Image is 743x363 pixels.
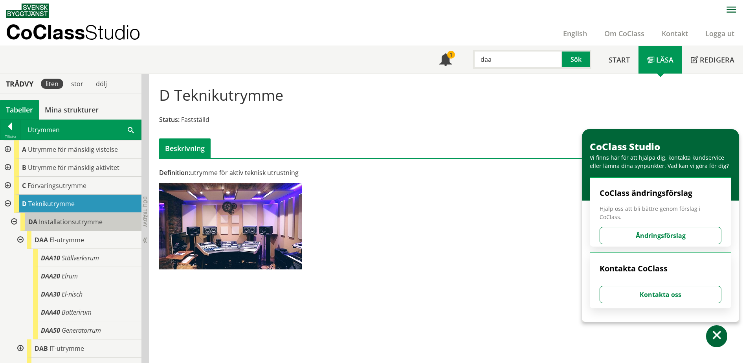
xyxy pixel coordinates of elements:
[159,183,302,269] img: d-teknikutrymme.jpg
[22,199,27,208] span: D
[431,46,460,74] a: 1
[85,20,140,44] span: Studio
[39,100,105,120] a: Mina strukturer
[638,46,682,74] a: Läsa
[6,28,140,37] p: CoClass
[62,326,101,335] span: Generatorrum
[159,168,190,177] span: Definition:
[28,163,119,172] span: Utrymme för mänsklig aktivitet
[473,50,562,69] input: Sök
[439,54,452,67] span: Notifikationer
[159,86,283,103] h1: D Teknikutrymme
[697,29,743,38] a: Logga ut
[600,46,638,74] a: Start
[6,4,49,18] img: Svensk Byggtjänst
[600,286,721,303] button: Kontakta oss
[562,50,591,69] button: Sök
[22,163,26,172] span: B
[28,181,86,190] span: Förvaringsutrymme
[28,199,75,208] span: Teknikutrymme
[682,46,743,74] a: Redigera
[656,55,673,64] span: Läsa
[590,153,735,170] div: Vi finns här för att hjälpa dig, kontakta kundservice eller lämna dina synpunkter. Vad kan vi gör...
[28,145,118,154] span: Utrymme för mänsklig vistelse
[50,344,84,353] span: IT-utrymme
[41,326,60,335] span: DAA50
[6,21,157,46] a: CoClassStudio
[600,290,721,299] a: Kontakta oss
[62,290,83,299] span: El-nisch
[35,236,48,244] span: DAA
[609,55,630,64] span: Start
[22,181,26,190] span: C
[0,133,20,140] div: Tillbaka
[159,168,477,177] div: utrymme för aktiv teknisk utrustning
[600,188,721,198] h4: CoClass ändringsförslag
[91,79,112,89] div: dölj
[181,115,209,124] span: Fastställd
[653,29,697,38] a: Kontakt
[600,227,721,244] button: Ändringsförslag
[128,125,134,134] span: Sök i tabellen
[596,29,653,38] a: Om CoClass
[159,115,180,124] span: Status:
[62,272,78,280] span: Elrum
[62,308,92,317] span: Batterirum
[554,29,596,38] a: English
[2,79,38,88] div: Trädvy
[62,254,99,262] span: Ställverksrum
[39,217,103,226] span: Installationsutrymme
[142,196,149,227] span: Dölj trädvy
[590,140,660,153] span: CoClass Studio
[41,308,60,317] span: DAA40
[41,272,60,280] span: DAA20
[41,79,63,89] div: liten
[600,205,721,221] span: Hjälp oss att bli bättre genom förslag i CoClass.
[66,79,88,89] div: stor
[50,236,84,244] span: El-utrymme
[41,254,60,262] span: DAA10
[20,120,141,140] div: Utrymmen
[41,290,60,299] span: DAA30
[22,145,26,154] span: A
[600,263,721,274] h4: Kontakta CoClass
[28,217,37,226] span: DA
[700,55,734,64] span: Redigera
[35,344,48,353] span: DAB
[159,138,211,158] div: Beskrivning
[447,51,455,59] div: 1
